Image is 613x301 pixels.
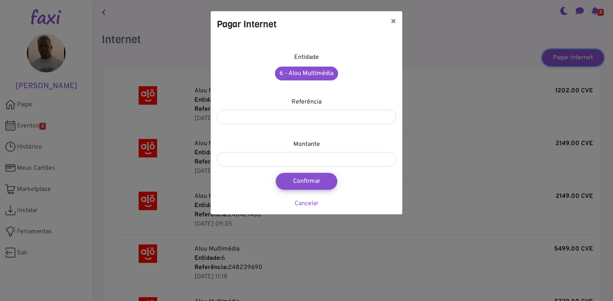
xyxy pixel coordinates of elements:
[294,53,319,62] label: Entidade
[295,200,318,207] a: Cancelar
[293,140,320,149] label: Montante
[217,17,276,31] h4: Pagar Internet
[275,67,338,80] a: 6 - Alou Multimédia
[276,173,337,190] button: Confirmar
[291,97,322,107] label: Referência
[384,11,402,33] button: ×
